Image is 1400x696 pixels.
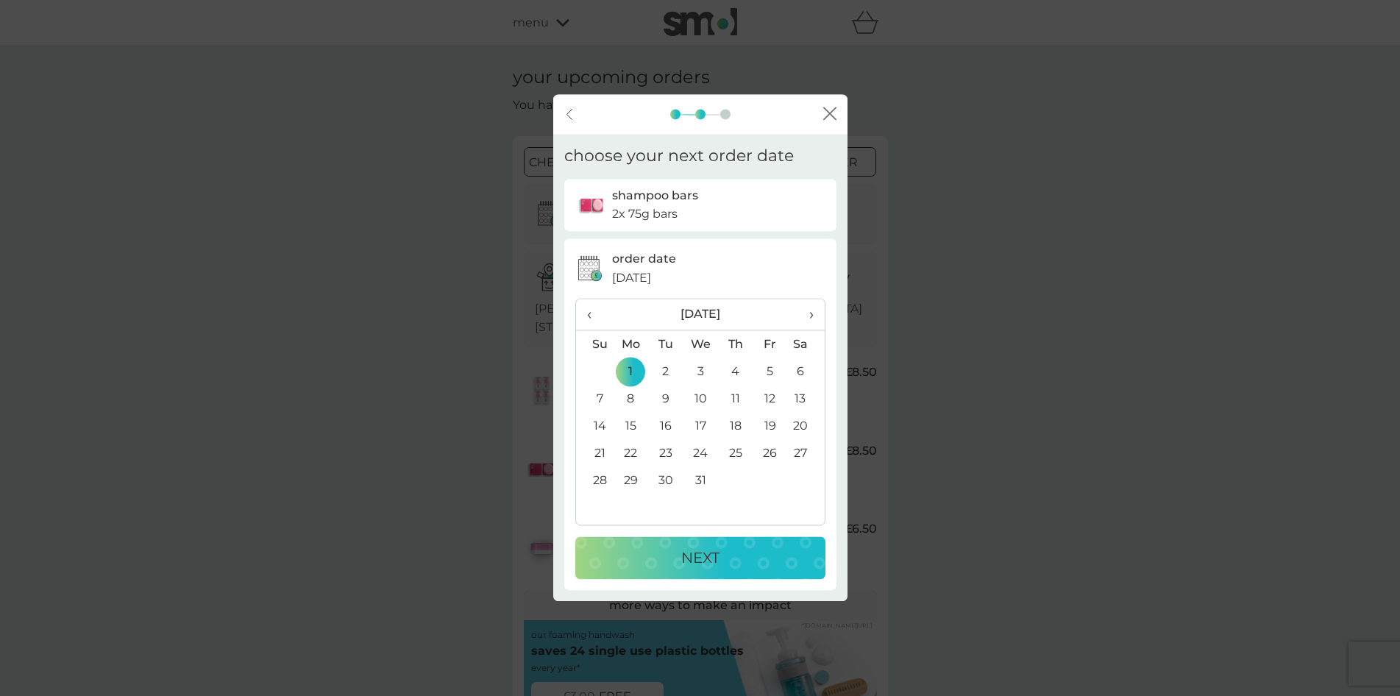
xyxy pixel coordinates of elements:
button: close [823,107,836,122]
td: 18 [718,413,753,440]
td: 4 [718,358,753,386]
td: 20 [787,413,824,440]
td: 13 [787,386,824,413]
td: 11 [718,386,753,413]
td: 19 [753,413,787,440]
p: 2x 75g bars [612,205,678,224]
button: NEXT [575,537,825,580]
td: 31 [683,467,718,494]
th: Th [718,330,753,358]
span: [DATE] [612,269,651,288]
td: 29 [614,467,649,494]
td: 10 [683,386,718,413]
td: 16 [648,413,683,440]
th: Tu [648,330,683,358]
p: shampoo bars [612,186,698,205]
td: 15 [614,413,649,440]
td: 24 [683,440,718,467]
td: 3 [683,358,718,386]
img: shampoo bars [575,188,608,221]
td: 28 [576,467,614,494]
td: 1 [614,358,649,386]
td: 17 [683,413,718,440]
p: NEXT [681,547,719,570]
td: 7 [576,386,614,413]
span: › [798,299,813,330]
td: 9 [648,386,683,413]
td: 12 [753,386,787,413]
th: Su [576,330,614,358]
td: 14 [576,413,614,440]
td: 6 [787,358,824,386]
td: 22 [614,440,649,467]
td: 26 [753,440,787,467]
td: 30 [648,467,683,494]
th: Fr [753,330,787,358]
td: 27 [787,440,824,467]
td: 21 [576,440,614,467]
td: 23 [648,440,683,467]
th: [DATE] [614,299,788,331]
th: Mo [614,330,649,358]
td: 8 [614,386,649,413]
th: We [683,330,718,358]
td: 5 [753,358,787,386]
td: 2 [648,358,683,386]
td: 25 [718,440,753,467]
span: ‹ [587,299,603,330]
th: Sa [787,330,824,358]
p: order date [612,249,676,269]
h2: choose your next order date [564,145,794,168]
